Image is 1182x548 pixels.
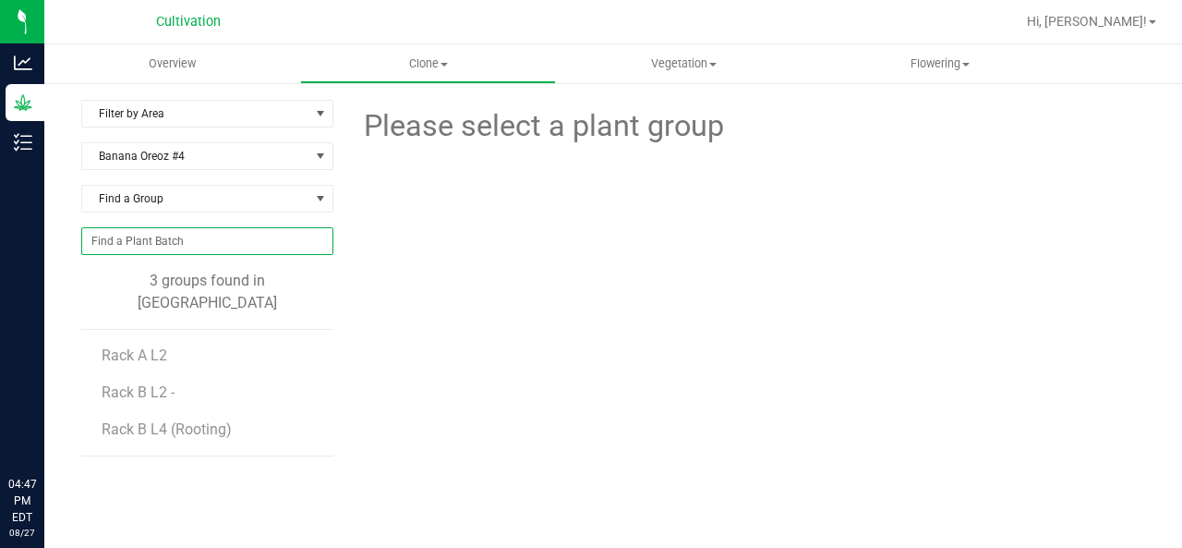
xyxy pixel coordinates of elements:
span: Please select a plant group [361,104,724,149]
span: select [309,101,332,127]
span: Cultivation [156,14,221,30]
span: Hi, [PERSON_NAME]! [1027,14,1147,29]
span: Rack A L2 [102,347,167,364]
inline-svg: Grow [14,93,32,112]
span: Overview [124,55,221,72]
span: Clone [301,55,555,72]
p: 08/27 [8,526,36,540]
inline-svg: Inventory [14,133,32,152]
span: Flowering [814,55,1067,72]
inline-svg: Analytics [14,54,32,72]
iframe: Resource center unread badge [54,397,77,420]
iframe: Resource center [18,400,74,456]
p: 04:47 PM EDT [8,476,36,526]
a: Clone [300,44,556,83]
span: Filter by Area [82,101,309,127]
div: 3 groups found in [GEOGRAPHIC_DATA] [81,270,333,314]
span: Rack B L2 - [102,384,175,401]
a: Overview [44,44,300,83]
span: Vegetation [557,55,811,72]
input: NO DATA FOUND [82,228,332,254]
span: Banana Oreoz #4 [82,143,309,169]
a: Vegetation [556,44,812,83]
span: Find a Group [82,186,309,212]
a: Flowering [813,44,1068,83]
span: Rack B L4 (Rooting) [102,420,232,438]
